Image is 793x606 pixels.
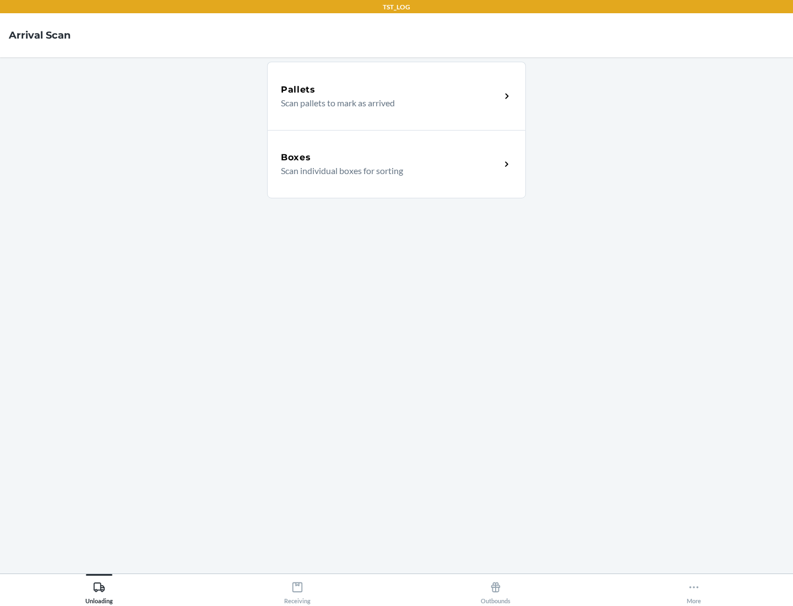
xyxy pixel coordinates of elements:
button: Outbounds [397,574,595,604]
div: Receiving [284,577,311,604]
a: PalletsScan pallets to mark as arrived [267,62,526,130]
h4: Arrival Scan [9,28,70,42]
button: Receiving [198,574,397,604]
p: Scan pallets to mark as arrived [281,96,492,110]
h5: Pallets [281,83,316,96]
div: Unloading [85,577,113,604]
div: More [687,577,701,604]
p: TST_LOG [383,2,410,12]
div: Outbounds [481,577,510,604]
p: Scan individual boxes for sorting [281,164,492,177]
a: BoxesScan individual boxes for sorting [267,130,526,198]
h5: Boxes [281,151,311,164]
button: More [595,574,793,604]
